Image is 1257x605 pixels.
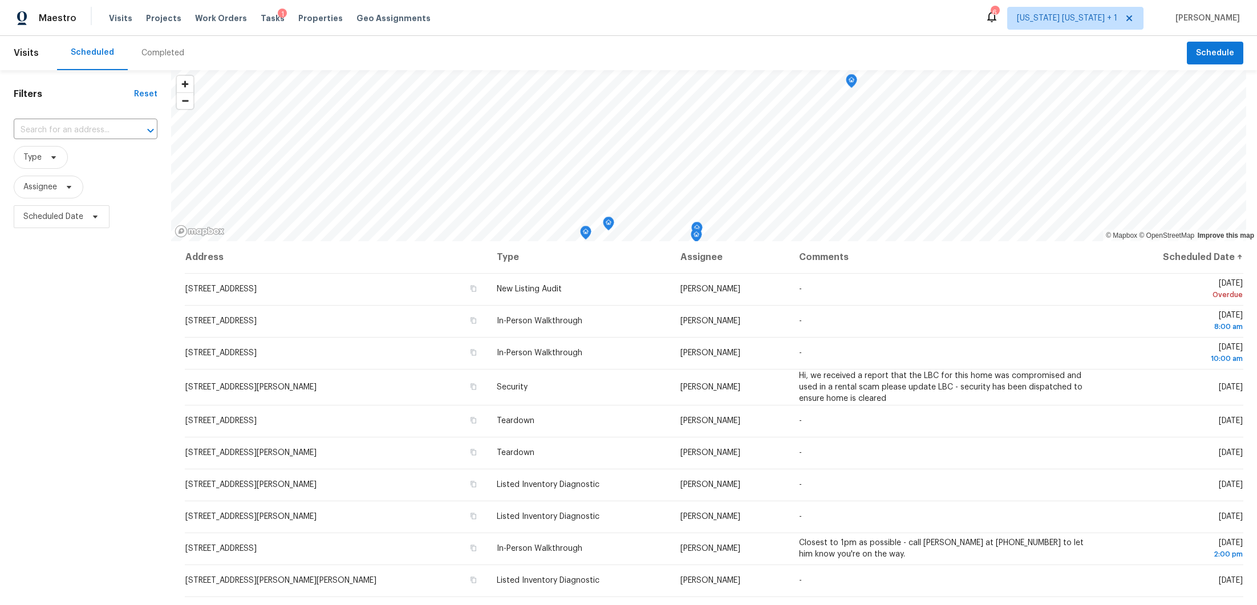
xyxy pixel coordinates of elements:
div: Overdue [1117,289,1243,301]
button: Copy Address [468,511,479,521]
span: [STREET_ADDRESS][PERSON_NAME] [185,449,317,457]
span: Projects [146,13,181,24]
button: Copy Address [468,447,479,457]
span: [PERSON_NAME] [680,349,740,357]
span: [PERSON_NAME] [680,513,740,521]
button: Copy Address [468,315,479,326]
span: New Listing Audit [497,285,562,293]
span: - [799,285,802,293]
th: Comments [790,241,1108,273]
div: Scheduled [71,47,114,58]
input: Search for an address... [14,121,125,139]
span: [DATE] [1219,449,1243,457]
span: [DATE] [1219,481,1243,489]
span: Listed Inventory Diagnostic [497,481,599,489]
span: Visits [14,40,39,66]
div: Map marker [580,226,591,243]
div: Map marker [691,222,703,239]
span: In-Person Walkthrough [497,545,582,553]
span: [PERSON_NAME] [680,317,740,325]
span: [DATE] [1219,383,1243,391]
button: Copy Address [468,347,479,358]
span: Geo Assignments [356,13,431,24]
th: Assignee [671,241,790,273]
span: - [799,513,802,521]
button: Copy Address [468,575,479,585]
span: [PERSON_NAME] [680,449,740,457]
button: Zoom out [177,92,193,109]
div: 1 [278,9,287,20]
span: [DATE] [1117,311,1243,332]
span: [STREET_ADDRESS][PERSON_NAME][PERSON_NAME] [185,576,376,584]
a: OpenStreetMap [1139,232,1194,239]
span: Properties [298,13,343,24]
span: [PERSON_NAME] [680,481,740,489]
span: Assignee [23,181,57,193]
div: Map marker [603,217,614,234]
span: [STREET_ADDRESS][PERSON_NAME] [185,513,317,521]
button: Copy Address [468,415,479,425]
th: Scheduled Date ↑ [1108,241,1243,273]
a: Improve this map [1198,232,1254,239]
span: [US_STATE] [US_STATE] + 1 [1017,13,1117,24]
th: Type [488,241,671,273]
span: [PERSON_NAME] [1171,13,1240,24]
span: [DATE] [1219,417,1243,425]
span: [PERSON_NAME] [680,545,740,553]
span: Visits [109,13,132,24]
span: - [799,576,802,584]
span: Security [497,383,528,391]
span: - [799,349,802,357]
span: Listed Inventory Diagnostic [497,576,599,584]
h1: Filters [14,88,134,100]
div: 6 [991,7,999,18]
span: Tasks [261,14,285,22]
button: Copy Address [468,283,479,294]
span: [DATE] [1117,539,1243,560]
span: Hi, we received a report that the LBC for this home was compromised and used in a rental scam ple... [799,372,1082,403]
span: [PERSON_NAME] [680,285,740,293]
span: Type [23,152,42,163]
div: 8:00 am [1117,321,1243,332]
div: Map marker [846,74,857,92]
button: Schedule [1187,42,1243,65]
span: [DATE] [1117,343,1243,364]
span: [DATE] [1219,576,1243,584]
div: Map marker [691,229,702,246]
span: - [799,449,802,457]
div: Reset [134,88,157,100]
span: Schedule [1196,46,1234,60]
span: Listed Inventory Diagnostic [497,513,599,521]
span: - [799,317,802,325]
span: [PERSON_NAME] [680,576,740,584]
span: [DATE] [1117,279,1243,301]
span: Teardown [497,449,534,457]
button: Zoom in [177,76,193,92]
a: Mapbox [1106,232,1137,239]
span: [STREET_ADDRESS] [185,317,257,325]
span: Closest to 1pm as possible - call [PERSON_NAME] at [PHONE_NUMBER] to let him know you're on the way. [799,539,1084,558]
span: [STREET_ADDRESS][PERSON_NAME] [185,481,317,489]
span: Scheduled Date [23,211,83,222]
span: In-Person Walkthrough [497,317,582,325]
span: [PERSON_NAME] [680,383,740,391]
button: Open [143,123,159,139]
span: Zoom out [177,93,193,109]
span: In-Person Walkthrough [497,349,582,357]
span: Maestro [39,13,76,24]
div: Completed [141,47,184,59]
span: [STREET_ADDRESS][PERSON_NAME] [185,383,317,391]
button: Copy Address [468,381,479,392]
span: - [799,481,802,489]
span: [STREET_ADDRESS] [185,417,257,425]
span: - [799,417,802,425]
button: Copy Address [468,543,479,553]
span: [STREET_ADDRESS] [185,285,257,293]
div: 10:00 am [1117,353,1243,364]
a: Mapbox homepage [175,225,225,238]
span: Work Orders [195,13,247,24]
div: 2:00 pm [1117,549,1243,560]
canvas: Map [171,70,1246,241]
span: [STREET_ADDRESS] [185,545,257,553]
